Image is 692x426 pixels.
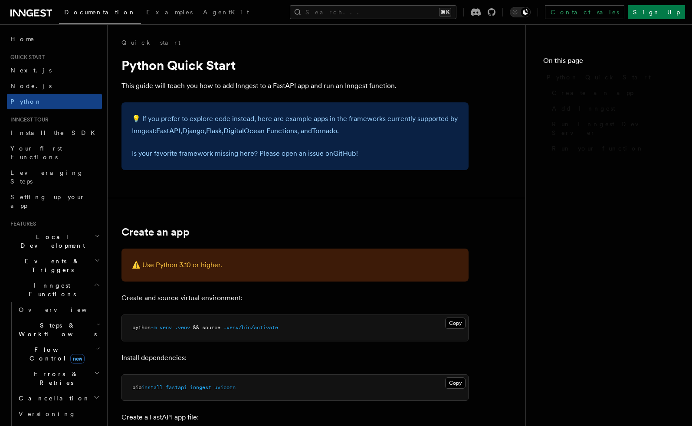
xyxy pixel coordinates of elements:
button: Copy [445,318,466,329]
span: .venv/bin/activate [223,324,278,331]
span: Documentation [64,9,136,16]
span: Run your function [552,144,644,153]
span: -m [151,324,157,331]
span: .venv [175,324,190,331]
span: pip [132,384,141,390]
a: Create an app [548,85,675,101]
span: Create an app [552,88,633,97]
a: Quick start [121,38,180,47]
a: Python Quick Start [543,69,675,85]
a: Run Inngest Dev Server [548,116,675,141]
span: Features [7,220,36,227]
span: Home [10,35,35,43]
a: Contact sales [545,5,624,19]
a: Run your function [548,141,675,156]
a: Documentation [59,3,141,24]
button: Cancellation [15,390,102,406]
span: Examples [146,9,193,16]
a: GitHub [333,149,356,157]
span: Quick start [7,54,45,61]
a: Setting up your app [7,189,102,213]
button: Inngest Functions [7,278,102,302]
a: Django [182,127,204,135]
span: source [202,324,220,331]
span: Overview [19,306,108,313]
p: 💡 If you prefer to explore code instead, here are example apps in the frameworks currently suppor... [132,113,458,137]
a: DigitalOcean Functions [223,127,297,135]
span: venv [160,324,172,331]
span: Leveraging Steps [10,169,84,185]
a: Versioning [15,406,102,422]
button: Toggle dark mode [510,7,531,17]
span: install [141,384,163,390]
span: inngest [190,384,211,390]
a: Overview [15,302,102,318]
span: AgentKit [203,9,249,16]
button: Copy [445,377,466,389]
span: new [70,354,85,364]
a: Next.js [7,62,102,78]
a: Your first Functions [7,141,102,165]
button: Search...⌘K [290,5,456,19]
a: Add Inngest [548,101,675,116]
span: Errors & Retries [15,370,94,387]
a: Flask [206,127,222,135]
span: Your first Functions [10,145,62,161]
span: Inngest tour [7,116,49,123]
span: Steps & Workflows [15,321,97,338]
a: FastAPI [156,127,180,135]
button: Events & Triggers [7,253,102,278]
span: Local Development [7,233,95,250]
span: Run Inngest Dev Server [552,120,675,137]
a: Install the SDK [7,125,102,141]
span: Next.js [10,67,52,74]
span: Events & Triggers [7,257,95,274]
span: python [132,324,151,331]
p: Create and source virtual environment: [121,292,469,304]
span: Node.js [10,82,52,89]
button: Local Development [7,229,102,253]
p: This guide will teach you how to add Inngest to a FastAPI app and run an Inngest function. [121,80,469,92]
p: Create a FastAPI app file: [121,411,469,423]
span: && [193,324,199,331]
span: Install the SDK [10,129,100,136]
p: Is your favorite framework missing here? Please open an issue on ! [132,147,458,160]
h4: On this page [543,56,675,69]
span: Setting up your app [10,193,85,209]
a: Sign Up [628,5,685,19]
kbd: ⌘K [439,8,451,16]
span: Inngest Functions [7,281,94,298]
span: uvicorn [214,384,236,390]
p: Install dependencies: [121,352,469,364]
a: Tornado [312,127,337,135]
span: Python Quick Start [547,73,651,82]
span: fastapi [166,384,187,390]
button: Flow Controlnew [15,342,102,366]
p: ⚠️ Use Python 3.10 or higher. [132,259,458,271]
a: Examples [141,3,198,23]
h1: Python Quick Start [121,57,469,73]
a: Leveraging Steps [7,165,102,189]
span: Cancellation [15,394,90,403]
span: Versioning [19,410,76,417]
a: Home [7,31,102,47]
a: AgentKit [198,3,254,23]
span: Add Inngest [552,104,615,113]
a: Python [7,94,102,109]
span: Flow Control [15,345,95,363]
button: Steps & Workflows [15,318,102,342]
span: Python [10,98,42,105]
a: Create an app [121,226,190,238]
button: Errors & Retries [15,366,102,390]
a: Node.js [7,78,102,94]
